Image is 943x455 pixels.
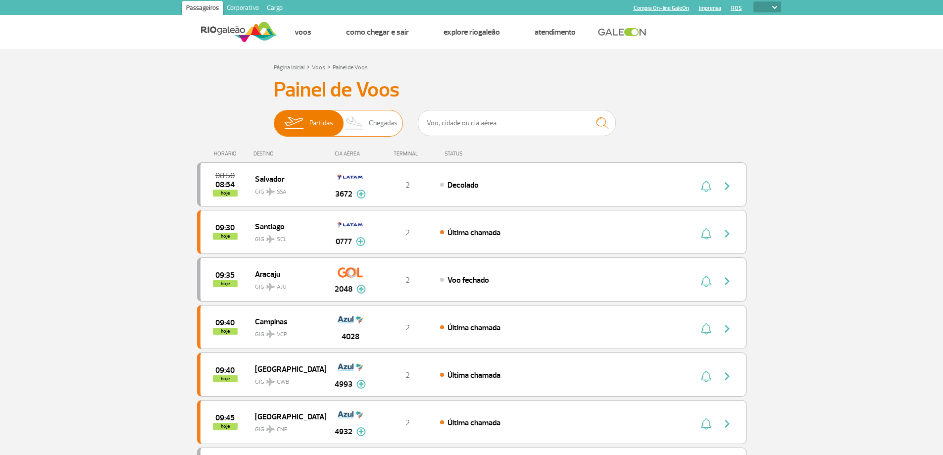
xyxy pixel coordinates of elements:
[418,110,616,136] input: Voo, cidade ou cia aérea
[277,425,287,434] span: CNF
[701,323,711,335] img: sino-painel-voo.svg
[440,151,520,157] div: STATUS
[447,180,479,190] span: Decolado
[277,330,287,339] span: VCP
[405,323,410,333] span: 2
[701,275,711,287] img: sino-painel-voo.svg
[215,172,235,179] span: 2025-09-28 08:50:00
[223,1,263,17] a: Corporativo
[277,283,287,292] span: AJU
[356,237,365,246] img: mais-info-painel-voo.svg
[336,236,352,248] span: 0777
[255,230,318,244] span: GIG
[375,151,440,157] div: TERMINAL
[335,283,352,295] span: 2048
[356,285,366,294] img: mais-info-painel-voo.svg
[405,228,410,238] span: 2
[346,27,409,37] a: Como chegar e sair
[277,235,287,244] span: SCL
[721,228,733,240] img: seta-direita-painel-voo.svg
[356,190,366,199] img: mais-info-painel-voo.svg
[721,323,733,335] img: seta-direita-painel-voo.svg
[356,380,366,389] img: mais-info-painel-voo.svg
[213,280,238,287] span: hoje
[327,61,331,72] a: >
[213,375,238,382] span: hoje
[721,275,733,287] img: seta-direita-painel-voo.svg
[634,5,689,11] a: Compra On-line GaleOn
[405,370,410,380] span: 2
[255,410,318,423] span: [GEOGRAPHIC_DATA]
[535,27,576,37] a: Atendimento
[274,64,304,71] a: Página Inicial
[447,323,500,333] span: Última chamada
[266,188,275,196] img: destiny_airplane.svg
[405,418,410,428] span: 2
[295,27,311,37] a: Voos
[326,151,375,157] div: CIA AÉREA
[215,272,235,279] span: 2025-09-28 09:35:00
[369,110,397,136] span: Chegadas
[255,315,318,328] span: Campinas
[699,5,721,11] a: Imprensa
[255,420,318,434] span: GIG
[335,426,352,438] span: 4932
[182,1,223,17] a: Passageiros
[447,370,500,380] span: Última chamada
[255,277,318,292] span: GIG
[266,378,275,386] img: destiny_airplane.svg
[255,325,318,339] span: GIG
[255,362,318,375] span: [GEOGRAPHIC_DATA]
[701,370,711,382] img: sino-painel-voo.svg
[266,235,275,243] img: destiny_airplane.svg
[266,425,275,433] img: destiny_airplane.svg
[309,110,333,136] span: Partidas
[342,331,359,343] span: 4028
[274,78,670,102] h3: Painel de Voos
[731,5,742,11] a: RQS
[215,367,235,374] span: 2025-09-28 09:40:00
[255,172,318,185] span: Salvador
[444,27,500,37] a: Explore RIOgaleão
[721,370,733,382] img: seta-direita-painel-voo.svg
[213,423,238,430] span: hoje
[200,151,254,157] div: HORÁRIO
[263,1,287,17] a: Cargo
[213,328,238,335] span: hoje
[215,181,235,188] span: 2025-09-28 08:54:00
[253,151,326,157] div: DESTINO
[213,190,238,197] span: hoje
[215,414,235,421] span: 2025-09-28 09:45:00
[721,180,733,192] img: seta-direita-painel-voo.svg
[447,418,500,428] span: Última chamada
[405,180,410,190] span: 2
[356,427,366,436] img: mais-info-painel-voo.svg
[721,418,733,430] img: seta-direita-painel-voo.svg
[335,378,352,390] span: 4993
[701,180,711,192] img: sino-painel-voo.svg
[306,61,310,72] a: >
[213,233,238,240] span: hoje
[701,228,711,240] img: sino-painel-voo.svg
[340,110,369,136] img: slider-desembarque
[278,110,309,136] img: slider-embarque
[701,418,711,430] img: sino-painel-voo.svg
[266,330,275,338] img: destiny_airplane.svg
[255,182,318,197] span: GIG
[215,224,235,231] span: 2025-09-28 09:30:00
[266,283,275,291] img: destiny_airplane.svg
[277,188,287,197] span: SSA
[215,319,235,326] span: 2025-09-28 09:40:00
[255,372,318,387] span: GIG
[447,275,489,285] span: Voo fechado
[255,220,318,233] span: Santiago
[447,228,500,238] span: Última chamada
[333,64,368,71] a: Painel de Voos
[405,275,410,285] span: 2
[335,188,352,200] span: 3672
[312,64,325,71] a: Voos
[255,267,318,280] span: Aracaju
[277,378,289,387] span: CWB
